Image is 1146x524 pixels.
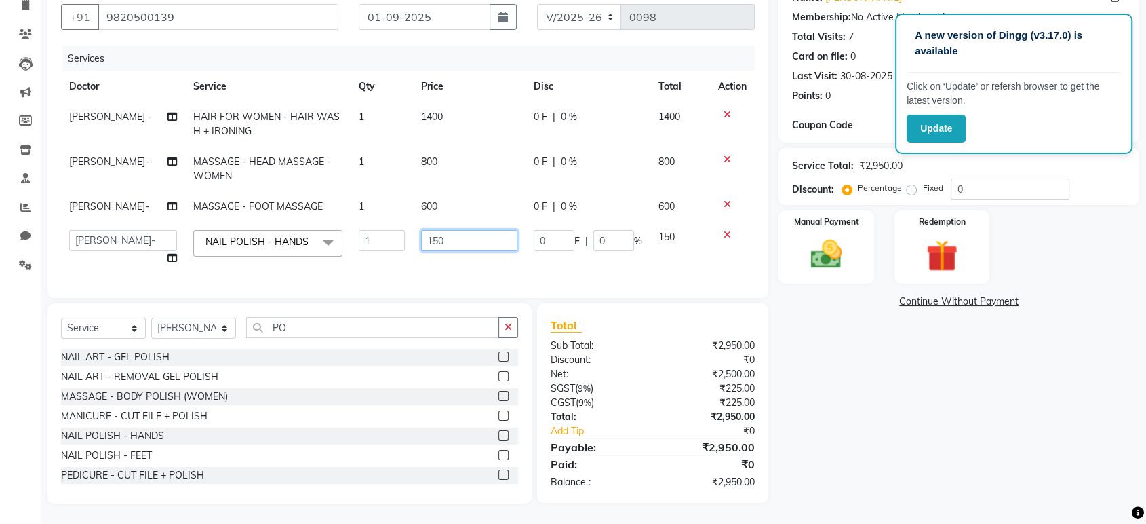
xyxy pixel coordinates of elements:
div: NAIL ART - GEL POLISH [61,350,170,364]
span: 1 [359,155,364,168]
span: 0 F [534,200,547,214]
button: Update [907,115,966,143]
th: Service [185,71,351,102]
span: 0 F [534,110,547,124]
span: SGST [551,382,575,394]
label: Percentage [858,182,901,194]
div: Discount: [792,183,834,197]
span: | [585,234,588,248]
div: ₹2,950.00 [653,410,766,424]
div: ₹225.00 [653,396,766,410]
span: % [634,234,642,248]
span: [PERSON_NAME]- [69,200,149,212]
div: NAIL ART - REMOVAL GEL POLISH [61,370,218,384]
span: | [553,155,555,169]
span: 1 [359,200,364,212]
span: 0 % [561,155,577,169]
span: [PERSON_NAME] - [69,111,152,123]
span: 1 [359,111,364,123]
span: F [574,234,580,248]
span: 800 [421,155,437,168]
div: ₹2,950.00 [653,439,766,455]
div: MASSAGE - BODY POLISH (WOMEN) [61,390,228,404]
span: 0 F [534,155,547,169]
th: Disc [526,71,650,102]
span: MASSAGE - HEAD MASSAGE - WOMEN [193,155,331,182]
div: ₹2,500.00 [653,367,766,381]
a: Continue Without Payment [781,295,1137,309]
span: [PERSON_NAME]- [69,155,149,168]
th: Total [650,71,710,102]
div: Service Total: [792,159,854,173]
div: Total: [540,410,653,424]
span: 0 % [561,200,577,214]
div: ₹0 [653,456,766,472]
div: ₹0 [671,424,765,438]
div: Total Visits: [792,30,846,44]
div: ( ) [540,396,653,410]
div: ₹2,950.00 [859,159,902,173]
div: 0 [850,50,856,64]
div: Sub Total: [540,339,653,353]
th: Doctor [61,71,185,102]
div: Services [62,46,765,71]
a: x [309,236,315,248]
th: Action [710,71,755,102]
p: Click on ‘Update’ or refersh browser to get the latest version. [907,79,1121,108]
div: No Active Membership [792,10,1126,24]
span: | [553,200,555,214]
div: Discount: [540,353,653,367]
input: Search or Scan [246,317,499,338]
th: Qty [351,71,412,102]
div: NAIL POLISH - HANDS [61,429,164,443]
div: Coupon Code [792,118,903,132]
div: ₹225.00 [653,381,766,396]
div: Payable: [540,439,653,455]
div: MANICURE - CUT FILE + POLISH [61,409,208,424]
span: 1400 [421,111,443,123]
div: Points: [792,89,823,103]
img: _gift.svg [916,236,967,276]
div: Card on file: [792,50,848,64]
a: Add Tip [540,424,671,438]
label: Manual Payment [794,216,859,228]
span: 800 [658,155,675,168]
div: 7 [848,30,854,44]
span: 9% [578,383,591,394]
span: 9% [578,397,591,408]
input: Search by Name/Mobile/Email/Code [98,4,338,30]
div: Paid: [540,456,653,472]
span: 600 [421,200,437,212]
button: +91 [61,4,99,30]
span: HAIR FOR WOMEN - HAIR WASH + IRONING [193,111,340,137]
span: | [553,110,555,124]
span: 600 [658,200,675,212]
div: Balance : [540,475,653,489]
div: ( ) [540,381,653,396]
div: ₹2,950.00 [653,339,766,353]
div: 30-08-2025 [840,69,892,83]
span: Total [551,318,582,333]
span: NAIL POLISH - HANDS [205,236,309,248]
th: Price [413,71,526,102]
div: NAIL POLISH - FEET [61,449,152,463]
span: 150 [658,231,675,243]
span: MASSAGE - FOOT MASSAGE [193,200,323,212]
label: Redemption [918,216,965,228]
div: ₹0 [653,353,766,367]
span: CGST [551,396,576,409]
div: Membership: [792,10,851,24]
div: PEDICURE - CUT FILE + POLISH [61,468,204,483]
span: 0 % [561,110,577,124]
img: _cash.svg [801,236,852,272]
span: 1400 [658,111,680,123]
div: ₹2,950.00 [653,475,766,489]
div: Last Visit: [792,69,837,83]
p: A new version of Dingg (v3.17.0) is available [915,28,1113,58]
label: Fixed [922,182,943,194]
div: Net: [540,367,653,381]
div: 0 [825,89,831,103]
